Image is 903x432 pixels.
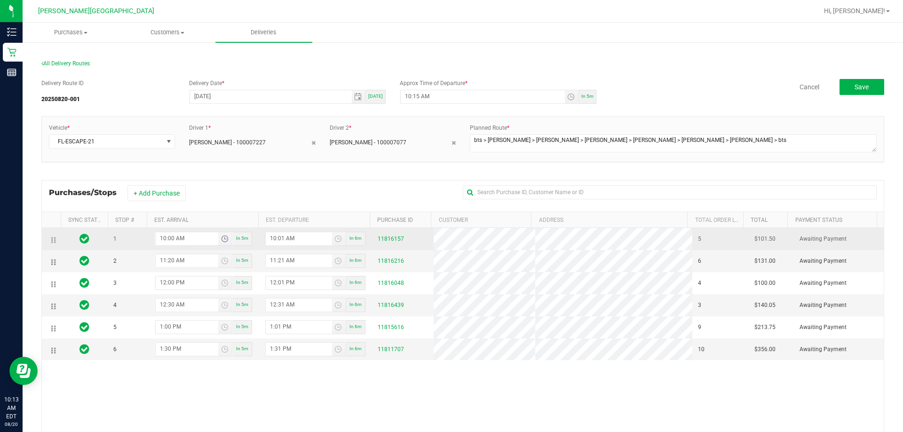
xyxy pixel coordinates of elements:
span: 5 [113,323,117,332]
span: In Sync [79,298,89,312]
a: Purchases [23,23,119,42]
a: Payment Status [795,217,842,223]
label: Planned Route [470,124,509,132]
span: In 5m [581,94,594,99]
span: In Sync [79,232,89,245]
span: Save [855,83,869,91]
button: Save [840,79,884,95]
p: 08/20 [4,421,18,428]
span: [PERSON_NAME] - 100007077 [330,138,406,147]
label: Delivery Route ID [41,79,84,87]
span: In 5m [236,324,248,329]
a: 11816157 [378,236,404,242]
span: Toggle time list [218,254,232,267]
input: Time [156,321,218,332]
label: Approx Time of Departure [400,79,467,87]
th: Address [531,212,687,228]
label: Driver 2 [330,124,351,132]
inline-svg: Inventory [7,27,16,37]
span: [PERSON_NAME] - 100007227 [189,138,266,147]
span: $140.05 [754,301,776,310]
span: In 6m [349,346,362,351]
span: Toggle time list [332,298,346,312]
span: [PERSON_NAME][GEOGRAPHIC_DATA] [38,7,154,15]
span: Toggle calendar [352,90,365,103]
input: Time [266,321,332,332]
strong: 20250820-001 [41,96,80,102]
span: In 6m [349,280,362,285]
span: In 5m [236,302,248,307]
th: Est. Departure [258,212,370,228]
span: In 6m [349,236,362,241]
span: In Sync [79,254,89,267]
span: Toggle time list [332,232,346,245]
input: Time [156,276,218,288]
span: In 6m [349,302,362,307]
span: Deliveries [238,28,289,37]
a: Sync Status [68,217,104,223]
span: In 6m [349,258,362,263]
input: Time [401,90,565,102]
span: 10 [698,345,705,354]
span: In 5m [236,280,248,285]
span: Toggle time list [332,254,346,267]
span: 2 [113,257,117,266]
span: Purchases/Stops [49,187,126,198]
span: 9 [698,323,701,332]
a: Deliveries [215,23,312,42]
span: All Delivery Routes [41,60,90,67]
a: 11816048 [378,280,404,286]
a: Stop # [115,217,134,223]
input: Time [156,298,218,310]
span: 5 [698,235,701,243]
input: Search Purchase ID, Customer Name or ID [463,185,877,199]
label: Driver 1 [189,124,211,132]
span: Toggle time list [565,90,578,103]
span: Toggle time list [218,343,232,356]
inline-svg: Reports [7,68,16,77]
span: Toggle time list [218,232,232,245]
span: In 5m [236,258,248,263]
span: 4 [113,301,117,310]
iframe: Resource center [9,357,38,385]
button: + Add Purchase [127,185,186,201]
span: $101.50 [754,235,776,243]
span: Toggle time list [332,321,346,334]
span: Toggle time list [218,298,232,312]
input: Time [266,276,332,288]
a: Est. Arrival [154,217,189,223]
span: Awaiting Payment [800,279,847,288]
span: 6 [113,345,117,354]
span: 3 [698,301,701,310]
span: Awaiting Payment [800,345,847,354]
a: Cancel [800,82,819,92]
a: Purchase ID [377,217,413,223]
input: Time [156,343,218,354]
input: Date [190,90,352,102]
input: Time [266,343,332,354]
span: In 6m [349,324,362,329]
span: $100.00 [754,279,776,288]
span: Toggle time list [218,321,232,334]
span: $131.00 [754,257,776,266]
span: FL-ESCAPE-21 [49,135,163,148]
a: Customers [119,23,215,42]
span: Toggle time list [332,276,346,290]
span: Awaiting Payment [800,257,847,266]
a: 11815616 [378,324,404,330]
span: [DATE] [368,94,383,99]
span: Awaiting Payment [800,235,847,243]
span: $356.00 [754,345,776,354]
a: Total [751,217,768,223]
input: Time [156,232,218,244]
span: 4 [698,279,701,288]
span: Hi, [PERSON_NAME]! [824,7,885,15]
span: Awaiting Payment [800,301,847,310]
span: 3 [113,279,117,288]
span: Purchases [23,28,119,37]
th: Customer [431,212,531,228]
span: In 5m [236,236,248,241]
span: Toggle time list [218,276,232,290]
input: Time [266,298,332,310]
span: In 5m [236,346,248,351]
